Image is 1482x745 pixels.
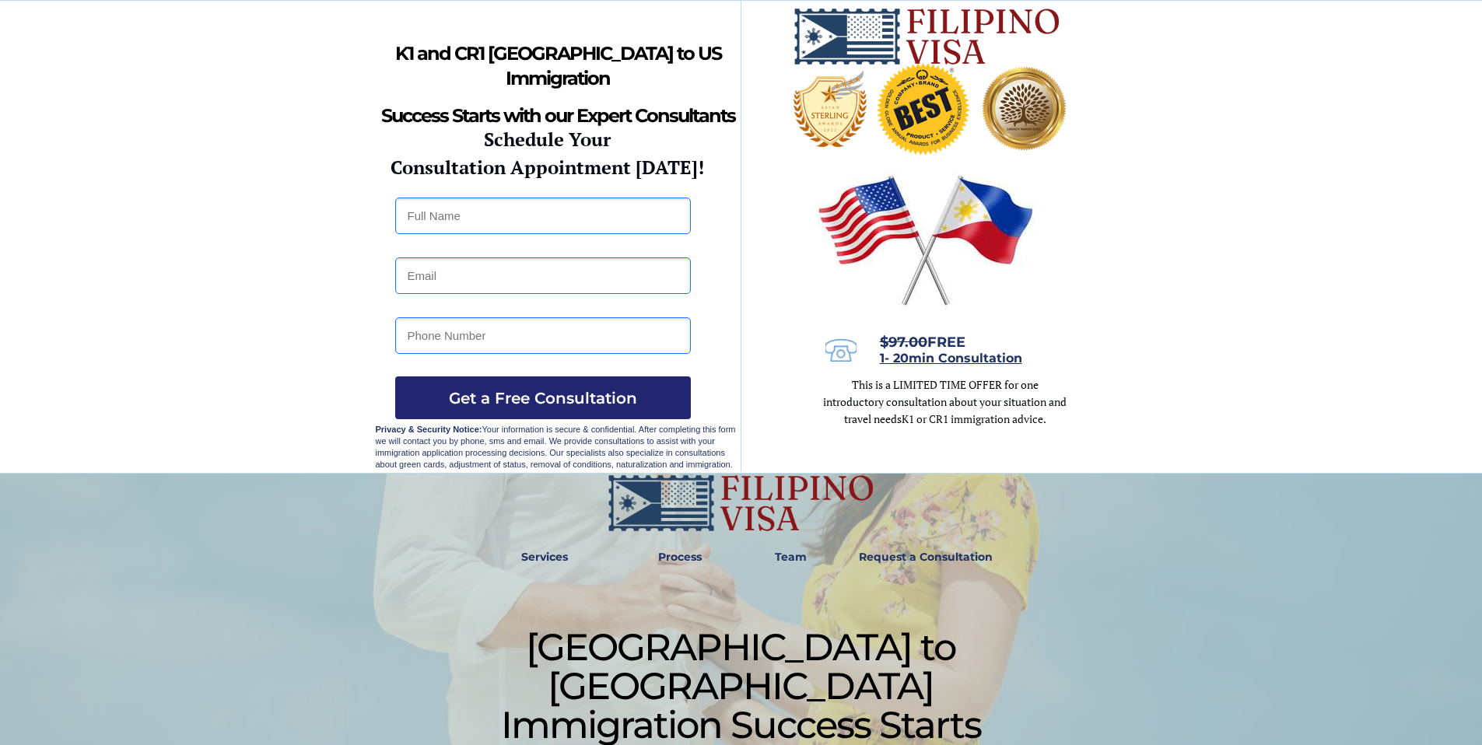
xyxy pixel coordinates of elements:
[521,550,568,564] strong: Services
[484,127,611,152] strong: Schedule Your
[511,540,579,575] a: Services
[395,42,721,89] strong: K1 and CR1 [GEOGRAPHIC_DATA] to US Immigration
[765,540,817,575] a: Team
[880,334,927,351] s: $97.00
[395,389,691,407] span: Get a Free Consultation
[395,257,691,294] input: Email
[395,198,691,234] input: Full Name
[376,425,482,434] strong: Privacy & Security Notice:
[859,550,993,564] strong: Request a Consultation
[658,550,702,564] strong: Process
[381,104,735,127] strong: Success Starts with our Expert Consultants
[391,155,704,180] strong: Consultation Appointment [DATE]!
[650,540,709,575] a: Process
[902,411,1046,426] span: K1 or CR1 immigration advice.
[395,376,691,419] button: Get a Free Consultation
[395,317,691,354] input: Phone Number
[880,351,1022,366] span: 1- 20min Consultation
[775,550,807,564] strong: Team
[880,352,1022,365] a: 1- 20min Consultation
[880,334,965,351] span: FREE
[823,377,1067,426] span: This is a LIMITED TIME OFFER for one introductory consultation about your situation and travel needs
[852,540,1000,575] a: Request a Consultation
[376,425,736,469] span: Your information is secure & confidential. After completing this form we will contact you by phon...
